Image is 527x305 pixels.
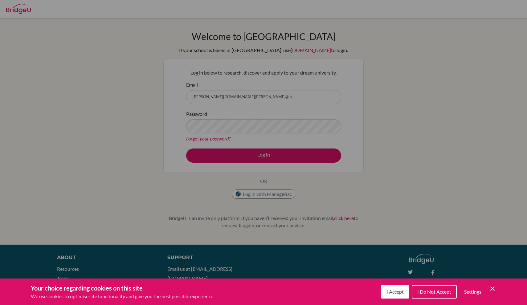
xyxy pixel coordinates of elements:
h3: Your choice regarding cookies on this site [31,283,214,293]
button: I Do Not Accept [412,285,457,299]
button: Save and close [489,285,496,292]
span: I Accept [386,289,404,295]
p: We use cookies to optimise site functionality and give you the best possible experience. [31,293,214,300]
button: I Accept [381,285,409,299]
span: I Do Not Accept [417,289,451,295]
span: Settings [464,289,481,295]
button: Settings [459,286,486,298]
